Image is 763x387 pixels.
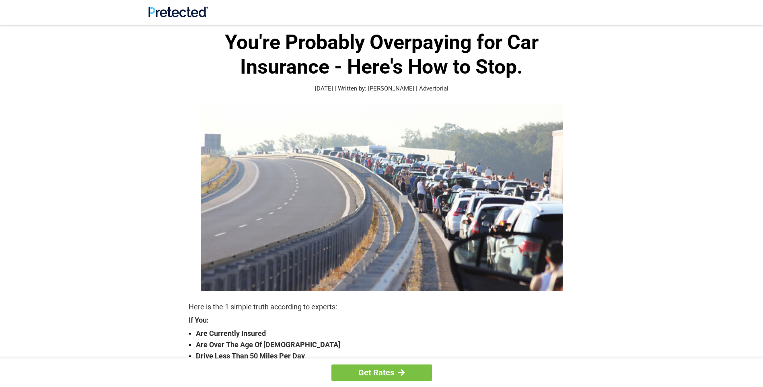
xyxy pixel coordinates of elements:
strong: Are Currently Insured [196,328,575,339]
a: Get Rates [331,364,432,381]
a: Site Logo [148,11,208,19]
img: Site Logo [148,6,208,17]
strong: If You: [189,317,575,324]
h1: You're Probably Overpaying for Car Insurance - Here's How to Stop. [189,30,575,79]
p: Here is the 1 simple truth according to experts: [189,301,575,313]
strong: Are Over The Age Of [DEMOGRAPHIC_DATA] [196,339,575,350]
strong: Drive Less Than 50 Miles Per Day [196,350,575,362]
p: [DATE] | Written by: [PERSON_NAME] | Advertorial [189,84,575,93]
